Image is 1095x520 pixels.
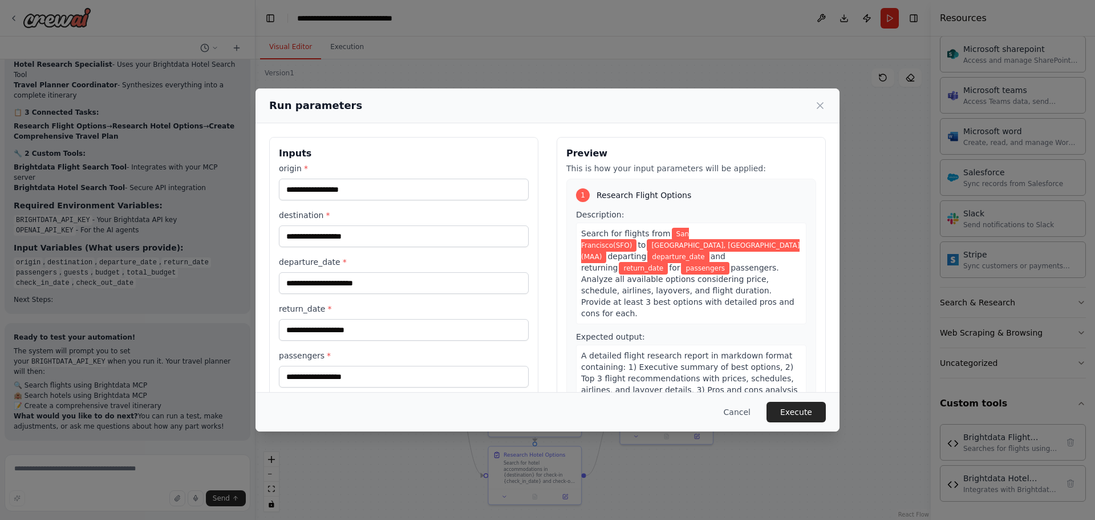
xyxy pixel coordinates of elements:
h3: Preview [566,147,816,160]
label: origin [279,163,529,174]
span: Variable: origin [581,228,689,252]
label: return_date [279,303,529,315]
span: and returning [581,252,725,272]
p: This is how your input parameters will be applied: [566,163,816,174]
span: for [669,263,680,272]
span: Search for flights from [581,229,671,238]
label: departure_date [279,256,529,268]
span: Research Flight Options [597,190,691,201]
label: destination [279,209,529,221]
button: Execute [766,402,826,422]
span: Variable: return_date [619,262,668,275]
span: Expected output: [576,332,645,341]
span: Variable: departure_date [647,251,709,263]
div: 1 [576,188,590,202]
h3: Inputs [279,147,529,160]
button: Cancel [715,402,760,422]
label: passengers [279,350,529,361]
span: Description: [576,210,624,219]
span: A detailed flight research report in markdown format containing: 1) Executive summary of best opt... [581,351,798,417]
span: Variable: destination [581,239,800,263]
span: departing [607,252,646,261]
h2: Run parameters [269,98,362,114]
span: passengers. Analyze all available options considering price, schedule, airlines, layovers, and fl... [581,263,794,318]
span: to [638,240,646,249]
span: Variable: passengers [681,262,729,275]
